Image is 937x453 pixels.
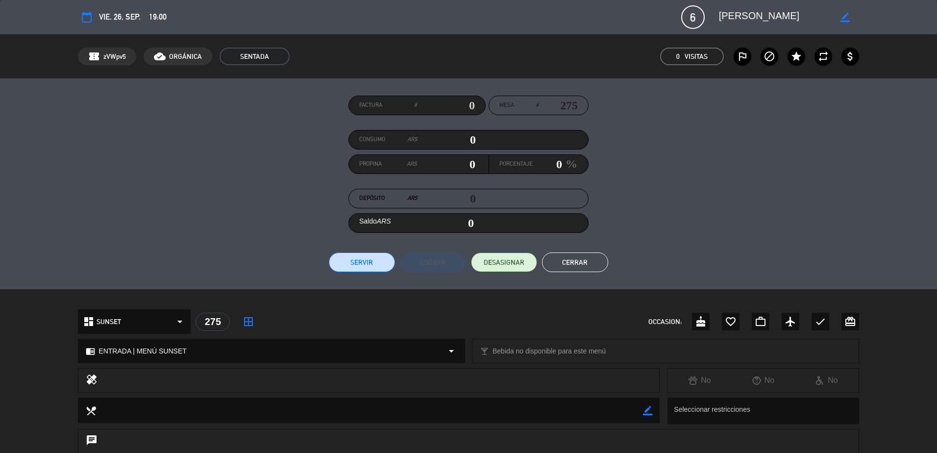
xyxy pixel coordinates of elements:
em: ARS [407,135,418,145]
button: Cobrar [400,252,466,272]
input: 0 [418,132,476,147]
span: SENTADA [220,48,290,65]
em: # [536,101,539,110]
span: ORGÁNICA [169,51,202,62]
em: ARS [407,194,418,203]
div: No [668,374,731,387]
i: chrome_reader_mode [86,347,95,356]
span: OCCASION: [648,316,682,327]
span: SUNSET [97,316,121,327]
i: attach_money [844,50,856,62]
span: Mesa [499,101,514,110]
div: No [795,374,858,387]
i: arrow_drop_down [174,316,186,327]
label: Porcentaje [499,159,533,169]
i: outlined_flag [737,50,748,62]
span: 6 [681,5,705,29]
em: ARS [407,159,417,169]
em: # [414,101,417,110]
i: cloud_done [154,50,166,62]
i: arrow_drop_down [445,345,457,357]
i: star [790,50,802,62]
i: chat [86,434,98,448]
em: Visitas [685,51,708,62]
button: Cerrar [542,252,608,272]
div: No [732,374,795,387]
i: border_color [643,406,652,415]
i: cake [695,316,707,327]
span: 0 [676,51,680,62]
input: 0 [417,98,475,113]
span: vie. 26, sep. [99,10,141,24]
label: Factura [359,101,417,110]
i: airplanemode_active [785,316,796,327]
i: border_all [243,316,254,327]
span: ENTRADA | MENÚ SUNSET [99,346,186,357]
i: work_outline [755,316,766,327]
em: ARS [377,217,391,225]
em: % [562,154,577,174]
i: block [764,50,775,62]
label: Saldo [359,216,391,227]
label: Consumo [359,135,418,145]
span: confirmation_number [88,50,100,62]
button: DESASIGNAR [471,252,537,272]
button: Servir [329,252,395,272]
i: healing [86,374,98,387]
span: zVWpv5 [103,51,126,62]
i: check [814,316,826,327]
i: border_color [840,13,850,22]
input: number [539,98,578,113]
div: 275 [196,313,230,331]
i: local_dining [85,405,96,416]
i: local_bar [480,347,489,356]
button: calendar_today [78,8,96,26]
i: card_giftcard [844,316,856,327]
label: Propina [359,159,418,169]
span: Bebida no disponible para este menú [493,346,606,357]
span: 19:00 [149,10,167,24]
label: Depósito [359,194,418,203]
i: repeat [817,50,829,62]
i: calendar_today [81,11,93,23]
span: DESASIGNAR [484,257,524,268]
input: 0 [533,157,562,172]
i: favorite_border [725,316,737,327]
i: dashboard [83,316,95,327]
input: 0 [417,157,475,172]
